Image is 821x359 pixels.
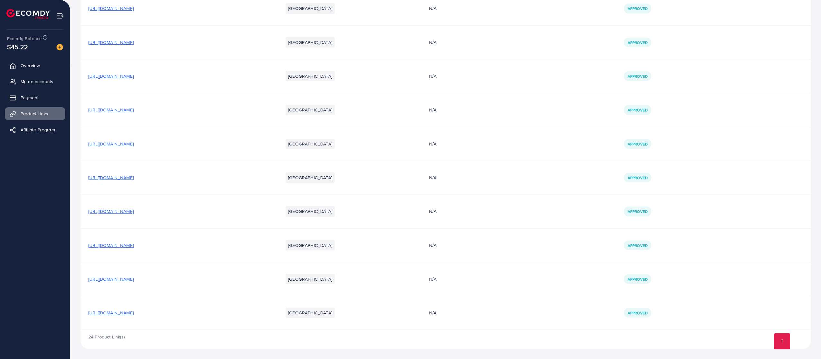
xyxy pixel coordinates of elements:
li: [GEOGRAPHIC_DATA] [286,139,335,149]
a: Payment [5,91,65,104]
li: [GEOGRAPHIC_DATA] [286,172,335,183]
span: Approved [628,74,648,79]
span: Overview [21,62,40,69]
span: [URL][DOMAIN_NAME] [88,39,134,46]
span: [URL][DOMAIN_NAME] [88,242,134,249]
span: Approved [628,209,648,214]
span: Ecomdy Balance [7,35,42,42]
img: image [57,44,63,50]
span: Approved [628,310,648,316]
span: N/A [429,73,437,79]
span: N/A [429,39,437,46]
span: N/A [429,208,437,215]
span: [URL][DOMAIN_NAME] [88,208,134,215]
span: Approved [628,107,648,113]
img: menu [57,12,64,20]
span: N/A [429,5,437,12]
span: N/A [429,276,437,282]
span: Approved [628,40,648,45]
img: logo [6,9,50,19]
span: [URL][DOMAIN_NAME] [88,174,134,181]
span: Approved [628,6,648,11]
span: Payment [21,94,39,101]
a: Overview [5,59,65,72]
span: [URL][DOMAIN_NAME] [88,310,134,316]
li: [GEOGRAPHIC_DATA] [286,105,335,115]
span: [URL][DOMAIN_NAME] [88,276,134,282]
li: [GEOGRAPHIC_DATA] [286,308,335,318]
li: [GEOGRAPHIC_DATA] [286,37,335,48]
iframe: Chat [794,330,816,354]
span: N/A [429,310,437,316]
a: My ad accounts [5,75,65,88]
li: [GEOGRAPHIC_DATA] [286,3,335,13]
span: Approved [628,243,648,248]
li: [GEOGRAPHIC_DATA] [286,71,335,81]
span: My ad accounts [21,78,53,85]
span: [URL][DOMAIN_NAME] [88,5,134,12]
a: Affiliate Program [5,123,65,136]
span: [URL][DOMAIN_NAME] [88,107,134,113]
li: [GEOGRAPHIC_DATA] [286,206,335,216]
span: Approved [628,175,648,180]
span: N/A [429,174,437,181]
li: [GEOGRAPHIC_DATA] [286,240,335,250]
span: Product Links [21,110,48,117]
a: Product Links [5,107,65,120]
span: Affiliate Program [21,127,55,133]
span: N/A [429,141,437,147]
span: N/A [429,107,437,113]
li: [GEOGRAPHIC_DATA] [286,274,335,284]
span: [URL][DOMAIN_NAME] [88,141,134,147]
span: $45.22 [7,42,28,51]
span: [URL][DOMAIN_NAME] [88,73,134,79]
span: Approved [628,276,648,282]
span: Approved [628,141,648,147]
span: 24 Product Link(s) [88,334,125,340]
span: N/A [429,242,437,249]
